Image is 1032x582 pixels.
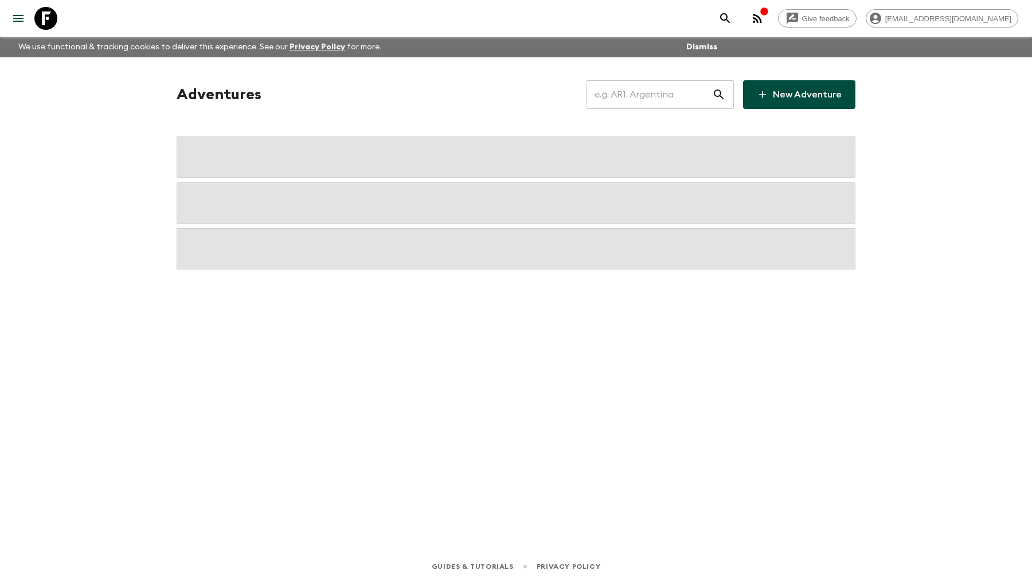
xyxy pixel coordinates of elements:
input: e.g. AR1, Argentina [587,79,712,111]
p: We use functional & tracking cookies to deliver this experience. See our for more. [14,37,386,57]
span: [EMAIL_ADDRESS][DOMAIN_NAME] [879,14,1018,23]
a: Privacy Policy [537,560,600,573]
button: search adventures [714,7,737,30]
h1: Adventures [177,83,261,106]
div: [EMAIL_ADDRESS][DOMAIN_NAME] [866,9,1018,28]
a: Privacy Policy [290,43,345,51]
button: menu [7,7,30,30]
a: Guides & Tutorials [432,560,514,573]
span: Give feedback [796,14,856,23]
a: Give feedback [778,9,857,28]
button: Dismiss [683,39,720,55]
a: New Adventure [743,80,855,109]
